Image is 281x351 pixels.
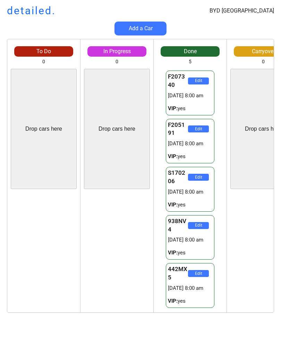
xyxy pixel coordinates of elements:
div: yes [168,297,212,305]
strong: VIP: [168,153,178,160]
div: 5 [189,58,191,65]
strong: VIP: [168,250,178,256]
strong: VIP: [168,298,178,304]
div: 442MX5 [168,265,188,282]
div: yes [168,201,212,209]
div: Done [161,48,220,55]
div: F207340 [168,73,188,89]
button: Edit [188,125,209,132]
div: yes [168,105,212,112]
div: yes [168,249,212,256]
button: Edit [188,222,209,229]
div: yes [168,153,212,160]
button: Edit [188,270,209,277]
div: 938NV4 [168,217,188,234]
div: [DATE] 8:00 am [168,188,212,196]
div: Drop cars here [25,125,62,133]
div: 0 [116,58,118,65]
div: [DATE] 8:00 am [168,285,212,292]
div: 0 [262,58,265,65]
div: To Do [14,48,73,55]
div: In Progress [87,48,146,55]
div: [DATE] 8:00 am [168,236,212,244]
div: [DATE] 8:00 am [168,92,212,99]
div: Drop cars here [99,125,135,133]
button: Add a Car [114,22,167,35]
div: 0 [42,58,45,65]
button: Edit [188,174,209,181]
div: [DATE] 8:00 am [168,140,212,147]
div: S170206 [168,169,188,186]
div: F205191 [168,121,188,138]
strong: VIP: [168,105,178,112]
button: Edit [188,77,209,84]
strong: VIP: [168,202,178,208]
h1: detailed. [7,3,56,18]
div: BYD [GEOGRAPHIC_DATA] [210,7,274,15]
